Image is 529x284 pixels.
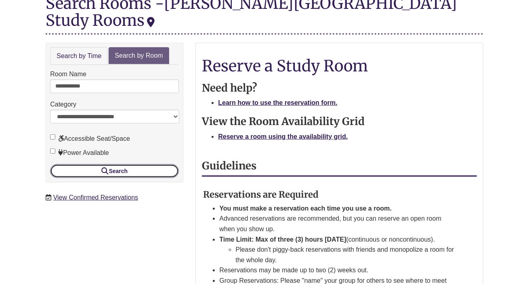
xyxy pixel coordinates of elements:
li: Please don't piggy-back reservations with friends and monopolize a room for the whole day. [235,244,457,265]
strong: Guidelines [202,159,256,172]
li: (continuous or noncontinuous). [219,234,457,265]
a: View Confirmed Reservations [53,194,138,201]
strong: Need help? [202,81,257,94]
label: Power Available [50,148,109,158]
a: Search by Time [50,47,108,65]
a: Reserve a room using the availability grid. [218,133,348,140]
strong: Reservations are Required [203,189,319,200]
strong: View the Room Availability Grid [202,115,365,128]
a: Learn how to use the reservation form. [218,99,337,106]
button: Search [50,164,179,178]
li: Advanced reservations are recommended, but you can reserve an open room when you show up. [219,213,457,234]
a: Search by Room [109,47,169,65]
label: Accessible Seat/Space [50,134,130,144]
label: Category [50,99,76,110]
h1: Reserve a Study Room [202,57,477,74]
strong: You must make a reservation each time you use a room. [219,205,392,212]
li: Reservations may be made up to two (2) weeks out. [219,265,457,276]
input: Power Available [50,148,55,154]
input: Accessible Seat/Space [50,134,55,140]
label: Room Name [50,69,86,79]
strong: Time Limit: Max of three (3) hours [DATE] [219,236,346,243]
